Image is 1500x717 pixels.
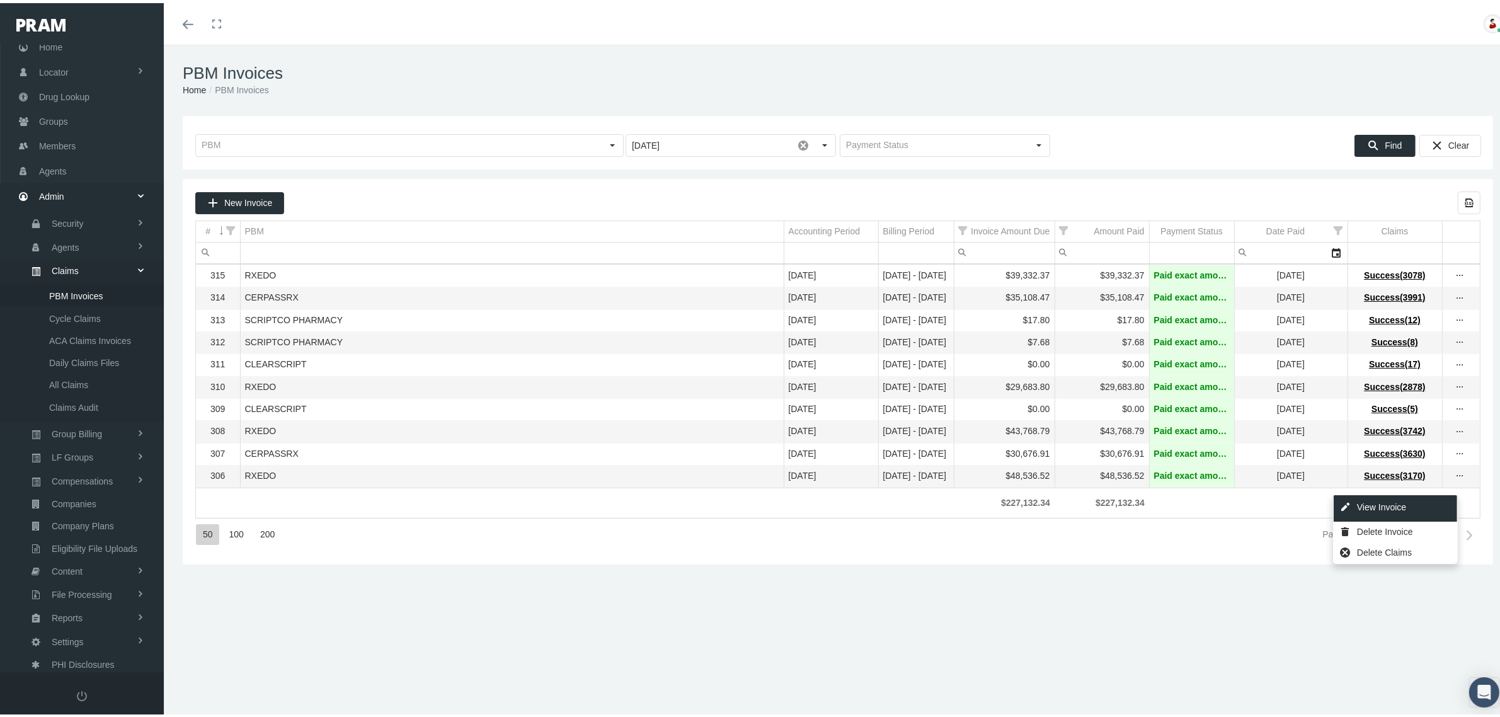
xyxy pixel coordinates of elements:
td: [DATE] [784,262,878,284]
span: PBM Invoices [49,282,103,304]
td: Paid exact amount [1149,440,1234,462]
td: [DATE] [1234,262,1348,284]
td: SCRIPTCO PHARMACY [240,306,784,328]
div: Amount Paid [1094,222,1144,234]
span: Success(3170) [1364,467,1425,478]
td: Column Claims [1348,218,1442,239]
span: All Claims [49,371,88,393]
div: $48,536.52 [959,467,1050,479]
div: $227,132.34 [1059,494,1145,506]
div: $227,132.34 [958,494,1050,506]
span: Group Billing [52,420,102,442]
td: CLEARSCRIPT [240,351,784,373]
td: 314 [196,284,240,306]
span: Company Plans [52,512,114,534]
td: Paid exact amount [1149,262,1234,284]
div: Open Intercom Messenger [1469,674,1499,704]
span: Success(12) [1369,312,1421,322]
div: $29,683.80 [959,378,1050,390]
div: more [1450,445,1470,457]
input: Filter cell [1235,239,1326,260]
td: [DATE] - [DATE] [878,418,954,440]
span: Groups [39,106,68,130]
td: Column # [196,218,240,239]
td: Column Accounting Period [784,218,878,239]
td: [DATE] - [DATE] [878,462,954,484]
td: [DATE] [784,351,878,373]
span: Success(3078) [1364,267,1425,277]
input: Filter cell [196,239,240,260]
td: Paid exact amount [1149,462,1234,484]
span: Show filter options for column 'Date Paid' [1334,223,1343,232]
div: more [1450,356,1470,369]
td: Column Date Paid [1234,218,1348,239]
div: PBM [245,222,264,234]
div: $43,768.79 [1060,422,1145,434]
div: $7.68 [959,333,1050,345]
span: Success(2878) [1364,379,1425,389]
td: [DATE] - [DATE] [878,373,954,395]
span: Show filter options for column 'Invoice Amount Due' [959,223,968,232]
span: Drug Lookup [39,82,89,106]
div: more [1450,423,1470,435]
div: New Invoice [195,189,284,211]
div: $17.80 [959,311,1050,323]
td: 313 [196,306,240,328]
td: CERPASSRX [240,440,784,462]
td: [DATE] [784,418,878,440]
td: Filter cell [1234,239,1348,261]
div: Next Page [1458,521,1480,543]
div: Clear [1419,132,1481,154]
div: Invoice Amount Due [971,222,1050,234]
div: $29,683.80 [1060,378,1145,390]
div: $0.00 [1060,400,1145,412]
td: Paid exact amount [1149,306,1234,328]
td: [DATE] [784,373,878,395]
div: Delete Claims [1334,539,1457,560]
td: [DATE] - [DATE] [878,306,954,328]
div: more [1450,467,1470,479]
td: RXEDO [240,462,784,484]
div: Show Invoice actions [1450,422,1470,435]
td: [DATE] - [DATE] [878,351,954,373]
h1: PBM Invoices [183,60,1493,80]
div: Items per page: 200 [253,521,281,542]
td: [DATE] - [DATE] [878,440,954,462]
td: [DATE] [1234,440,1348,462]
div: $30,676.91 [1060,445,1145,457]
td: RXEDO [240,262,784,284]
span: Compensations [52,467,113,489]
td: [DATE] [784,329,878,351]
div: more [1450,333,1470,346]
div: $35,108.47 [959,289,1050,301]
div: $39,332.37 [1060,267,1145,278]
td: 306 [196,462,240,484]
div: Items per page: 100 [222,521,250,542]
span: Claims [52,257,79,278]
div: Export all data to Excel [1458,188,1480,211]
td: [DATE] [1234,306,1348,328]
td: [DATE] [1234,351,1348,373]
td: 308 [196,418,240,440]
span: Settings [52,628,84,650]
div: Date Paid [1266,222,1305,234]
span: Eligibility File Uploads [52,535,137,556]
div: Show Invoice actions [1450,333,1470,346]
div: Show Invoice actions [1450,378,1470,391]
td: [DATE] [1234,284,1348,306]
span: LF Groups [52,444,93,465]
span: Success(8) [1371,334,1418,344]
td: 307 [196,440,240,462]
td: 311 [196,351,240,373]
div: Page 1 of 1 (10 items) [1322,526,1409,536]
td: Paid exact amount [1149,418,1234,440]
span: Success(3742) [1364,423,1425,433]
span: Home [39,32,62,56]
div: Data grid [195,188,1480,549]
span: Cycle Claims [49,305,101,326]
div: Select [602,132,623,153]
span: Agents [39,156,67,180]
span: Daily Claims Files [49,349,119,370]
td: [DATE] [1234,418,1348,440]
span: Clear [1448,137,1469,147]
